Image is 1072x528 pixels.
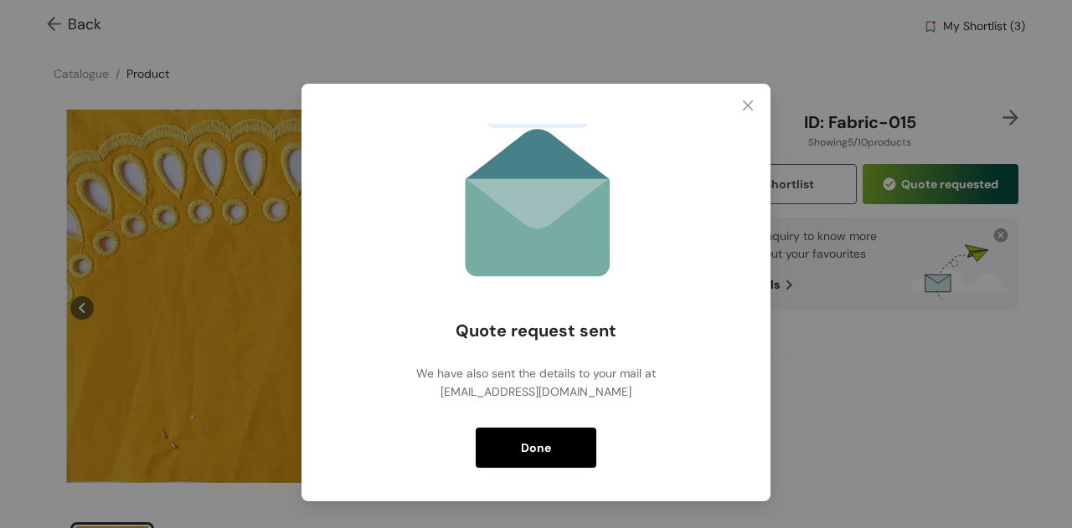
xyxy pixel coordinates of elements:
div: We have also sent the details to your mail at [335,364,737,382]
span: close [741,99,755,112]
button: Done [476,428,596,468]
button: Close [725,84,770,129]
span: Done [521,438,551,457]
div: [EMAIL_ADDRESS][DOMAIN_NAME] [335,382,737,401]
div: animation [435,117,636,318]
div: Quote request sent [335,318,737,364]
